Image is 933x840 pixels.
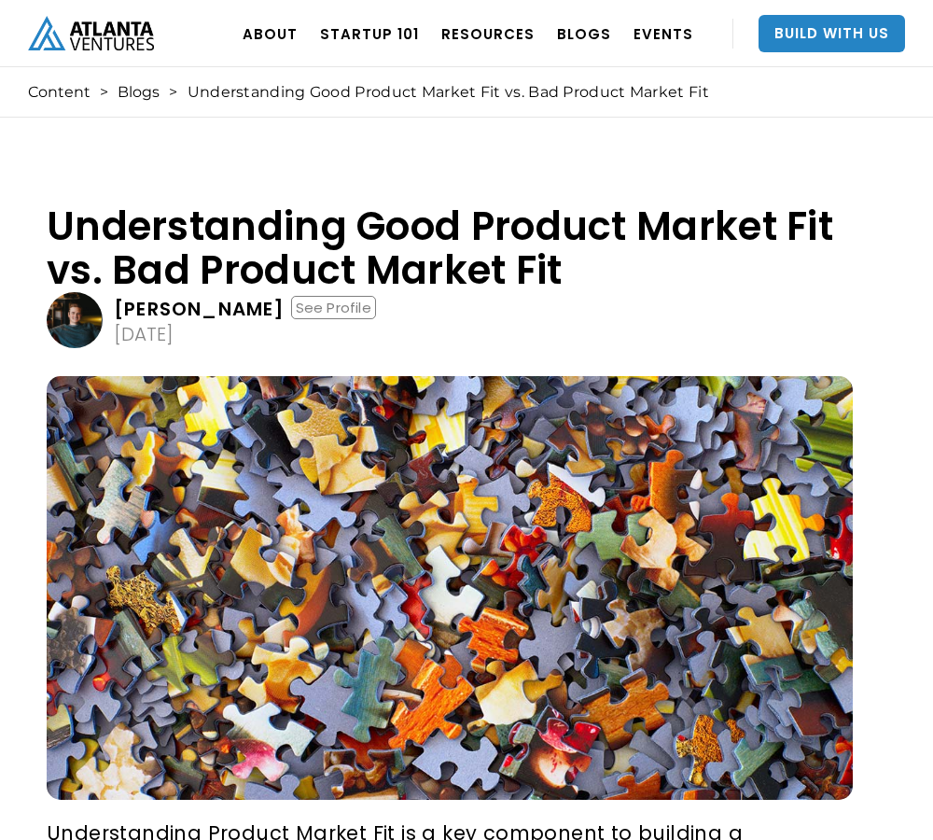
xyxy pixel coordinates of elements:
[188,83,709,102] div: Understanding Good Product Market Fit vs. Bad Product Market Fit
[100,83,108,102] div: >
[291,296,376,319] div: See Profile
[759,15,905,52] a: Build With Us
[320,7,419,60] a: Startup 101
[557,7,611,60] a: BLOGS
[47,204,853,292] h1: Understanding Good Product Market Fit vs. Bad Product Market Fit
[114,300,285,318] div: [PERSON_NAME]
[28,83,91,102] a: Content
[243,7,298,60] a: ABOUT
[441,7,535,60] a: RESOURCES
[169,83,177,102] div: >
[118,83,160,102] a: Blogs
[47,292,853,348] a: [PERSON_NAME]See Profile[DATE]
[634,7,693,60] a: EVENTS
[114,325,174,343] div: [DATE]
